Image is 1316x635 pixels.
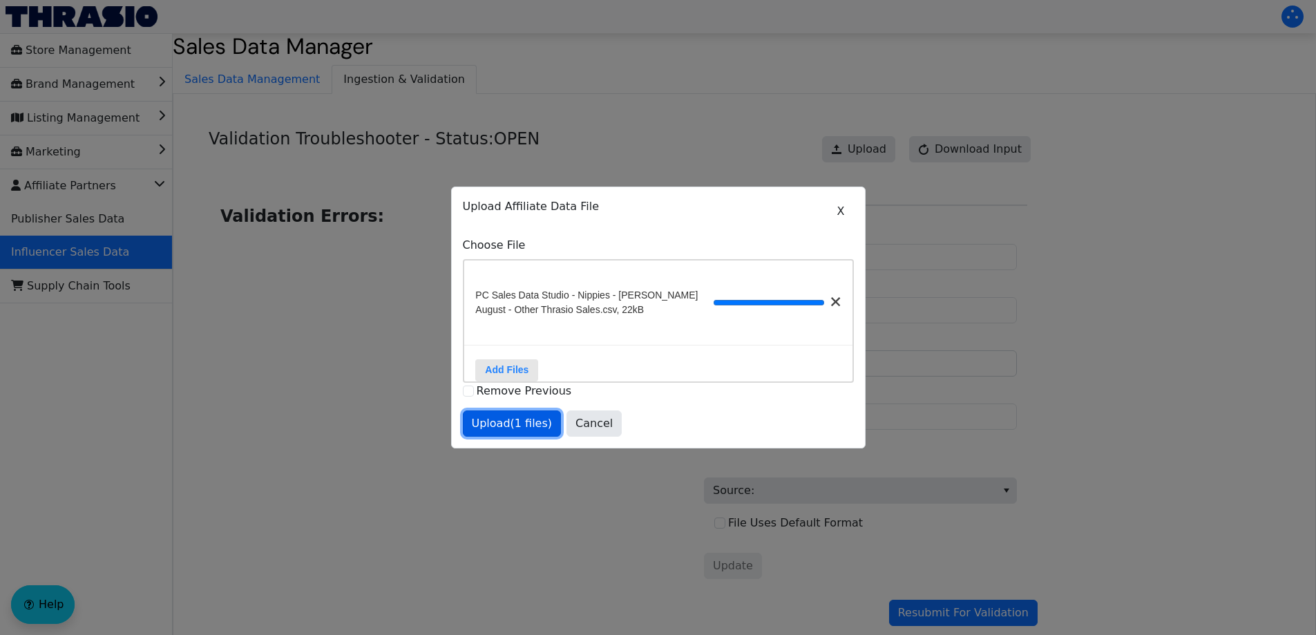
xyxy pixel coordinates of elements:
span: PC Sales Data Studio - Nippies - [PERSON_NAME] August - Other Thrasio Sales.csv, 22kB [475,288,713,317]
label: Remove Previous [477,384,572,397]
button: Cancel [566,410,622,437]
button: X [828,198,854,225]
label: Choose File [463,237,854,254]
span: Upload (1 files) [472,415,553,432]
span: Cancel [575,415,613,432]
p: Upload Affiliate Data File [463,198,854,215]
button: Upload(1 files) [463,410,562,437]
label: Add Files [475,359,538,381]
span: X [837,203,845,220]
